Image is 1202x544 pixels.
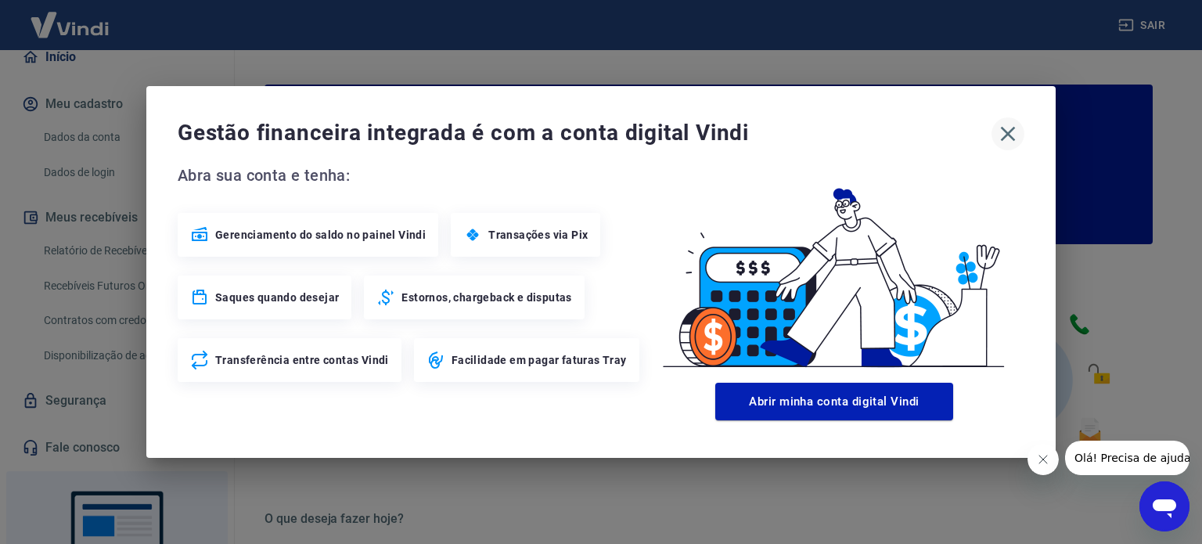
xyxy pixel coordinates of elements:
[401,290,571,305] span: Estornos, chargeback e disputas
[215,227,426,243] span: Gerenciamento do saldo no painel Vindi
[215,352,389,368] span: Transferência entre contas Vindi
[644,163,1024,376] img: Good Billing
[452,352,627,368] span: Facilidade em pagar faturas Tray
[1027,444,1059,475] iframe: Fechar mensagem
[1065,441,1189,475] iframe: Mensagem da empresa
[215,290,339,305] span: Saques quando desejar
[715,383,953,420] button: Abrir minha conta digital Vindi
[488,227,588,243] span: Transações via Pix
[178,163,644,188] span: Abra sua conta e tenha:
[178,117,991,149] span: Gestão financeira integrada é com a conta digital Vindi
[9,11,131,23] span: Olá! Precisa de ajuda?
[1139,481,1189,531] iframe: Botão para abrir a janela de mensagens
